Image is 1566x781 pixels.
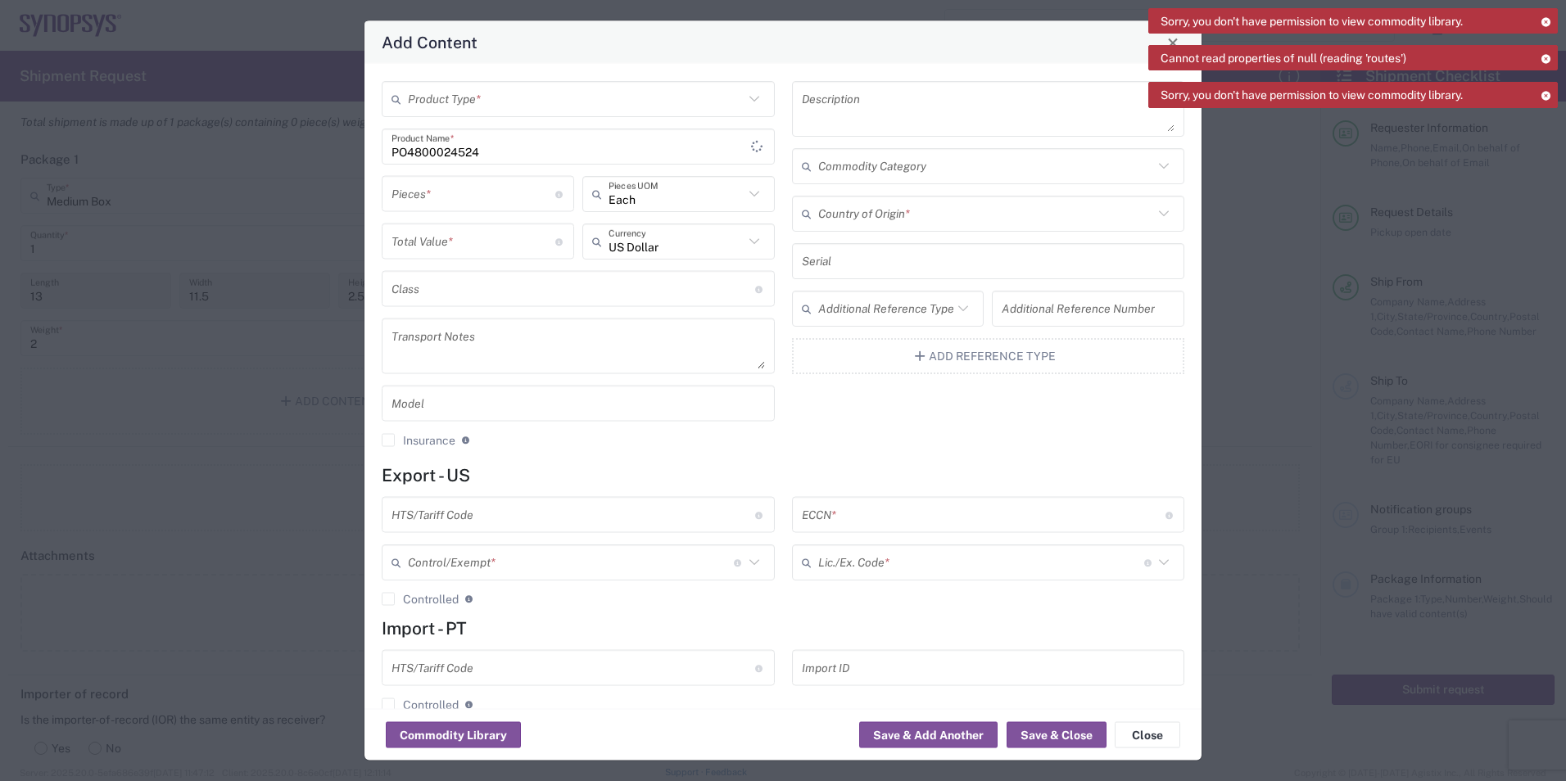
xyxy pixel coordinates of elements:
span: Sorry, you don't have permission to view commodity library. [1161,88,1463,102]
span: Cannot read properties of null (reading 'routes') [1161,51,1406,65]
h4: Add Content [382,30,477,54]
button: Save & Add Another [859,722,998,748]
label: Insurance [382,434,455,447]
h4: Export - US [382,465,1184,485]
button: Close [1115,722,1180,748]
span: Sorry, you don't have permission to view commodity library. [1161,14,1463,29]
button: Save & Close [1007,722,1107,748]
h4: Import - PT [382,618,1184,639]
label: Controlled [382,698,459,711]
label: Controlled [382,593,459,606]
button: Add Reference Type [792,338,1185,374]
button: Commodity Library [386,722,521,748]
